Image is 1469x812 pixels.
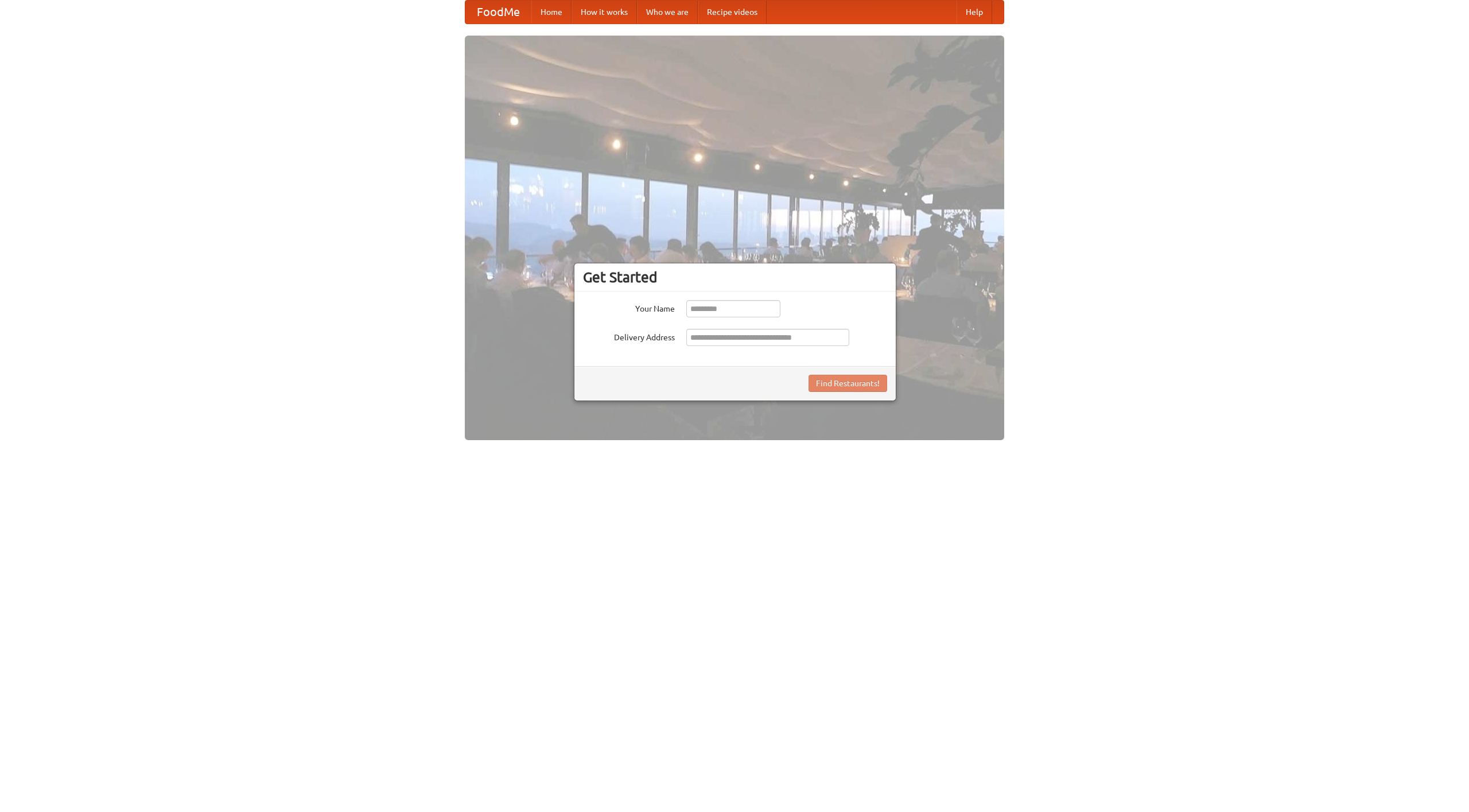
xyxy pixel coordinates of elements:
label: Your Name [583,300,675,314]
h3: Get Started [583,269,887,286]
a: Home [531,1,572,24]
button: Find Restaurants! [809,375,887,392]
label: Delivery Address [583,329,675,343]
a: FoodMe [465,1,531,24]
a: How it works [572,1,637,24]
a: Recipe videos [698,1,767,24]
a: Help [957,1,992,24]
a: Who we are [637,1,698,24]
